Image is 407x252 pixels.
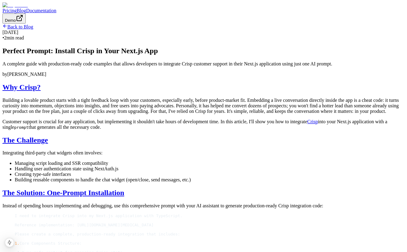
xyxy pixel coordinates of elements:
li: Managing script loading and SSR compatibility [15,161,405,166]
li: Building reusable components to handle the chat widget (open/close, send messages, etc.) [15,177,405,183]
a: Demo [2,17,26,23]
a: Dopamine [2,2,405,8]
a: Why Crisp? [2,83,41,91]
span: Reference implementation: [URL][DOMAIN_NAME][MEDICAL_DATA] [15,223,154,227]
p: A complete guide with production-ready code examples that allows developers to integrate Crisp cu... [2,61,405,67]
a: Documentation [26,8,56,13]
p: Instead of spending hours implementing and debugging, use this comprehensive prompt with your AI ... [2,203,405,209]
span: I need to integrate Crisp into my Next.js application with TypeScript. [15,213,183,218]
li: Handling user authentication state using NextAuth.js [15,166,405,172]
a: Pricing [2,8,17,13]
code: prompt [14,125,28,130]
p: Customer support is crucial for any application, but implementing it shouldn't take hours of deve... [2,119,405,130]
a: The Challenge [2,136,48,144]
span: Please create a complete, production-ready integration that includes: [15,232,180,236]
p: Integrating third-party chat widgets often involves: [2,150,405,156]
span: by [PERSON_NAME] [2,72,46,77]
p: Building a lovable product starts with a tight feedback loop with your customers, especially earl... [2,98,405,114]
a: Blog [17,8,26,13]
h1: Perfect Prompt: Install Crisp in Your Next.js App [2,47,405,55]
button: Demo [2,13,26,24]
span: Core Components Structure: [20,241,82,246]
a: The Solution: One-Prompt Installation [2,189,124,197]
a: Back to Blog [2,24,33,29]
div: • 2 min read [2,35,405,41]
time: [DATE] [2,30,18,35]
img: Dopamine [2,2,28,8]
span: 1. [15,241,20,246]
li: Creating type-safe interfaces [15,172,405,177]
a: Crisp [307,119,318,124]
